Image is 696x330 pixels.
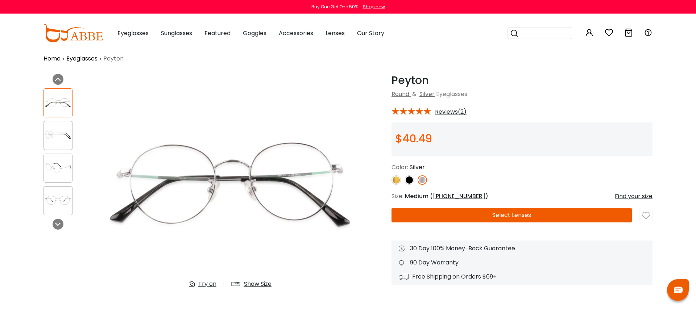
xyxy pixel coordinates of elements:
[405,192,488,200] span: Medium ( )
[436,90,467,98] span: Eyeglasses
[44,96,72,110] img: Peyton Silver Titanium Eyeglasses , Lightweight , NosePads Frames from ABBE Glasses
[391,74,652,87] h1: Peyton
[43,54,61,63] a: Home
[98,74,362,294] img: Peyton Silver Titanium Eyeglasses , Lightweight , NosePads Frames from ABBE Glasses
[161,29,192,37] span: Sunglasses
[391,208,632,222] button: Select Lenses
[243,29,266,37] span: Goggles
[615,192,652,201] div: Find your size
[395,131,432,146] span: $40.49
[44,161,72,175] img: Peyton Silver Titanium Eyeglasses , Lightweight , NosePads Frames from ABBE Glasses
[44,128,72,142] img: Peyton Silver Titanium Eyeglasses , Lightweight , NosePads Frames from ABBE Glasses
[433,192,485,200] span: [PHONE_NUMBER]
[399,272,645,281] div: Free Shipping on Orders $69+
[399,244,645,253] div: 30 Day 100% Money-Back Guarantee
[410,163,425,171] span: Silver
[44,193,72,208] img: Peyton Silver Titanium Eyeglasses , Lightweight , NosePads Frames from ABBE Glasses
[117,29,149,37] span: Eyeglasses
[204,29,231,37] span: Featured
[326,29,345,37] span: Lenses
[43,24,103,42] img: abbeglasses.com
[103,54,124,63] span: Peyton
[244,280,272,288] div: Show Size
[411,90,418,98] span: &
[391,192,403,200] span: Size:
[419,90,435,98] a: Silver
[279,29,313,37] span: Accessories
[642,212,650,220] img: like
[391,90,409,98] a: Round
[311,4,358,10] div: Buy One Get One 50%
[66,54,98,63] a: Eyeglasses
[391,163,408,171] span: Color:
[674,287,683,293] img: chat
[357,29,384,37] span: Our Story
[363,4,385,10] div: Shop now
[198,280,216,288] div: Try on
[399,258,645,267] div: 90 Day Warranty
[435,109,467,115] span: Reviews(2)
[359,4,385,10] a: Shop now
